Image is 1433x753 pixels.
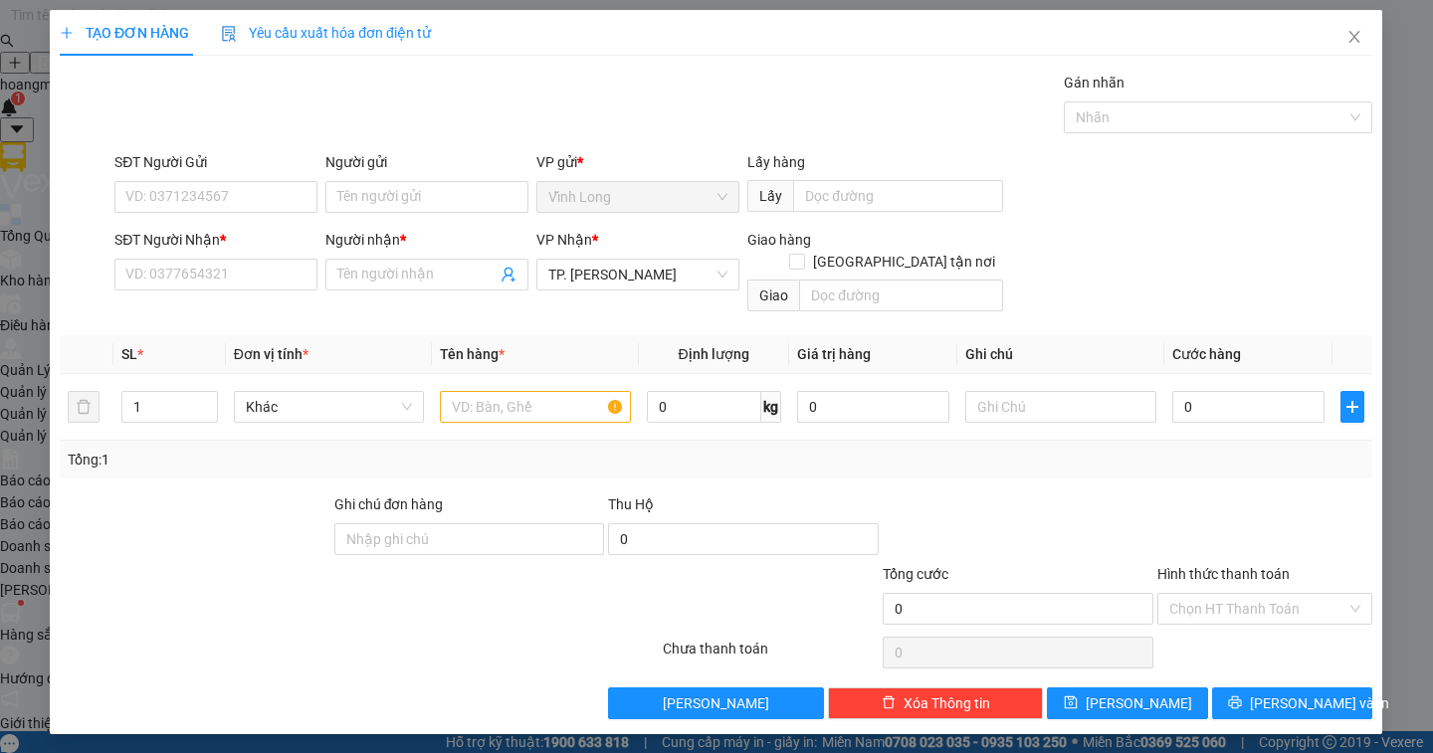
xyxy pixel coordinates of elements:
[502,267,517,282] span: user-add
[537,232,593,248] span: VP Nhận
[1086,692,1192,714] span: [PERSON_NAME]
[549,182,728,212] span: Vĩnh Long
[326,151,529,173] div: Người gửi
[222,25,432,41] span: Yêu cầu xuất hóa đơn điện tử
[748,280,800,311] span: Giao
[679,346,749,362] span: Định lượng
[121,346,137,362] span: SL
[68,391,100,423] button: delete
[748,232,812,248] span: Giao hàng
[828,687,1044,719] button: deleteXóa Thông tin
[1250,692,1389,714] span: [PERSON_NAME] và In
[664,692,770,714] span: [PERSON_NAME]
[60,25,189,41] span: TẠO ĐƠN HÀNG
[115,151,318,173] div: SĐT Người Gửi
[748,154,806,170] span: Lấy hàng
[1341,391,1365,423] button: plus
[115,229,318,251] div: SĐT Người Nhận
[800,280,1004,311] input: Dọc đường
[68,449,554,471] div: Tổng: 1
[904,692,990,714] span: Xóa Thông tin
[797,346,871,362] span: Giá trị hàng
[334,496,444,512] label: Ghi chú đơn hàng
[1157,566,1290,582] label: Hình thức thanh toán
[966,391,1156,423] input: Ghi Chú
[797,391,950,423] input: 0
[246,392,412,422] span: Khác
[1342,399,1364,415] span: plus
[334,523,605,555] input: Ghi chú đơn hàng
[883,566,948,582] span: Tổng cước
[1048,687,1208,719] button: save[PERSON_NAME]
[806,251,1004,273] span: [GEOGRAPHIC_DATA] tận nơi
[1347,29,1363,45] span: close
[441,346,506,362] span: Tên hàng
[1212,687,1372,719] button: printer[PERSON_NAME] và In
[609,496,655,512] span: Thu Hộ
[609,687,825,719] button: [PERSON_NAME]
[537,151,740,173] div: VP gửi
[662,638,882,672] div: Chưa thanh toán
[1172,346,1241,362] span: Cước hàng
[326,229,529,251] div: Người nhận
[761,391,781,423] span: kg
[1228,695,1242,711] span: printer
[1065,75,1126,91] label: Gán nhãn
[1064,695,1078,711] span: save
[958,335,1164,374] th: Ghi chú
[234,346,308,362] span: Đơn vị tính
[1328,10,1383,66] button: Close
[794,180,1004,212] input: Dọc đường
[441,391,631,423] input: VD: Bàn, Ghế
[60,26,74,40] span: plus
[882,695,896,711] span: delete
[549,260,728,289] span: TP. Hồ Chí Minh
[748,180,794,212] span: Lấy
[222,26,238,42] img: icon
